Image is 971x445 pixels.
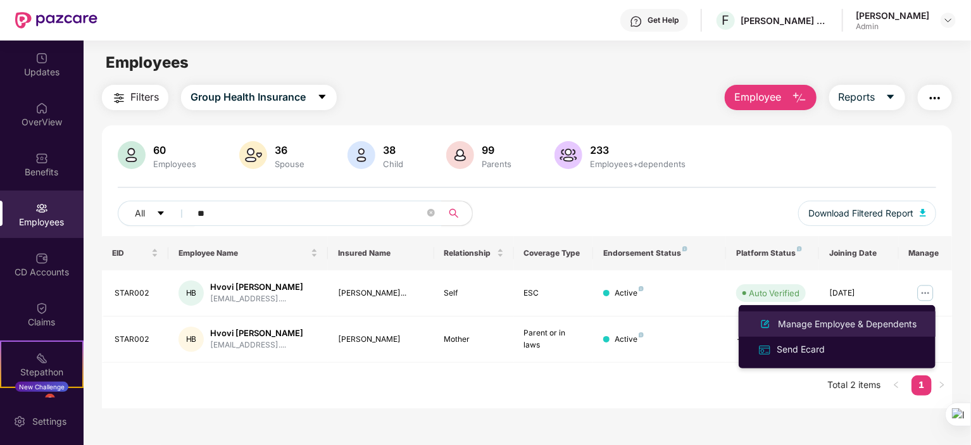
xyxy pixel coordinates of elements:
span: Group Health Insurance [191,89,306,105]
li: Previous Page [886,375,906,396]
img: svg+xml;base64,PHN2ZyB4bWxucz0iaHR0cDovL3d3dy53My5vcmcvMjAwMC9zdmciIHdpZHRoPSI4IiBoZWlnaHQ9IjgiIH... [682,246,687,251]
li: Next Page [932,375,952,396]
img: manageButton [915,283,936,303]
button: search [441,201,473,226]
img: svg+xml;base64,PHN2ZyB4bWxucz0iaHR0cDovL3d3dy53My5vcmcvMjAwMC9zdmciIHdpZHRoPSIyMSIgaGVpZ2h0PSIyMC... [35,352,48,365]
div: New Challenge [15,382,68,392]
div: 99 [479,144,514,156]
img: svg+xml;base64,PHN2ZyB4bWxucz0iaHR0cDovL3d3dy53My5vcmcvMjAwMC9zdmciIHdpZHRoPSI4IiBoZWlnaHQ9IjgiIH... [639,332,644,337]
div: Parents [479,159,514,169]
img: svg+xml;base64,PHN2ZyB4bWxucz0iaHR0cDovL3d3dy53My5vcmcvMjAwMC9zdmciIHdpZHRoPSI4IiBoZWlnaHQ9IjgiIH... [639,286,644,291]
div: Child [380,159,406,169]
div: 60 [151,144,199,156]
div: Admin [856,22,929,32]
div: [EMAIL_ADDRESS].... [210,339,303,351]
div: Hvovi [PERSON_NAME] [210,281,303,293]
div: Send Ecard [774,342,827,356]
span: close-circle [427,208,435,220]
th: EID [102,236,168,270]
div: Auto Verified [749,287,799,299]
span: Download Filtered Report [808,206,913,220]
div: [DATE] [829,287,889,299]
button: Allcaret-down [118,201,195,226]
img: svg+xml;base64,PHN2ZyBpZD0iSG9tZSIgeG1sbnM9Imh0dHA6Ly93d3cudzMub3JnLzIwMDAvc3ZnIiB3aWR0aD0iMjAiIG... [35,102,48,115]
th: Joining Date [819,236,899,270]
div: Platform Status [736,248,809,258]
img: svg+xml;base64,PHN2ZyBpZD0iQ2xhaW0iIHhtbG5zPSJodHRwOi8vd3d3LnczLm9yZy8yMDAwL3N2ZyIgd2lkdGg9IjIwIi... [35,302,48,315]
div: Manage Employee & Dependents [775,317,919,331]
div: [PERSON_NAME]... [338,287,424,299]
img: svg+xml;base64,PHN2ZyB4bWxucz0iaHR0cDovL3d3dy53My5vcmcvMjAwMC9zdmciIHhtbG5zOnhsaW5rPSJodHRwOi8vd3... [348,141,375,169]
th: Employee Name [168,236,328,270]
span: left [893,381,900,389]
button: right [932,375,952,396]
div: [EMAIL_ADDRESS].... [210,293,303,305]
div: Get Help [648,15,679,25]
div: [PERSON_NAME] [338,334,424,346]
button: Download Filtered Report [798,201,936,226]
img: svg+xml;base64,PHN2ZyBpZD0iSGVscC0zMngzMiIgeG1sbnM9Imh0dHA6Ly93d3cudzMub3JnLzIwMDAvc3ZnIiB3aWR0aD... [630,15,642,28]
td: - [726,317,819,363]
img: svg+xml;base64,PHN2ZyBpZD0iU2V0dGluZy0yMHgyMCIgeG1sbnM9Imh0dHA6Ly93d3cudzMub3JnLzIwMDAvc3ZnIiB3aW... [13,415,26,428]
img: svg+xml;base64,PHN2ZyBpZD0iRW1wbG95ZWVzIiB4bWxucz0iaHR0cDovL3d3dy53My5vcmcvMjAwMC9zdmciIHdpZHRoPS... [35,202,48,215]
span: caret-down [156,209,165,219]
div: Employees+dependents [587,159,688,169]
button: Filters [102,85,168,110]
div: ESC [524,287,584,299]
th: Relationship [434,236,514,270]
img: svg+xml;base64,PHN2ZyB4bWxucz0iaHR0cDovL3d3dy53My5vcmcvMjAwMC9zdmciIHhtbG5zOnhsaW5rPSJodHRwOi8vd3... [758,317,773,332]
span: EID [112,248,149,258]
th: Manage [899,236,952,270]
img: svg+xml;base64,PHN2ZyB4bWxucz0iaHR0cDovL3d3dy53My5vcmcvMjAwMC9zdmciIHdpZHRoPSIyNCIgaGVpZ2h0PSIyNC... [927,91,943,106]
div: 38 [380,144,406,156]
div: Active [615,334,644,346]
div: Spouse [272,159,307,169]
div: 3 [45,394,55,404]
span: Reports [839,89,875,105]
div: STAR002 [115,334,158,346]
div: Endorsement Status [603,248,716,258]
span: Relationship [444,248,494,258]
span: Filters [130,89,159,105]
button: left [886,375,906,396]
span: close-circle [427,209,435,216]
img: svg+xml;base64,PHN2ZyB4bWxucz0iaHR0cDovL3d3dy53My5vcmcvMjAwMC9zdmciIHhtbG5zOnhsaW5rPSJodHRwOi8vd3... [239,141,267,169]
div: Stepathon [1,366,82,379]
img: svg+xml;base64,PHN2ZyBpZD0iVXBkYXRlZCIgeG1sbnM9Imh0dHA6Ly93d3cudzMub3JnLzIwMDAvc3ZnIiB3aWR0aD0iMj... [35,52,48,65]
div: Mother [444,334,504,346]
span: Employees [106,53,189,72]
span: All [135,206,145,220]
span: caret-down [886,92,896,103]
img: svg+xml;base64,PHN2ZyB4bWxucz0iaHR0cDovL3d3dy53My5vcmcvMjAwMC9zdmciIHhtbG5zOnhsaW5rPSJodHRwOi8vd3... [118,141,146,169]
div: [PERSON_NAME] CONSULTANTS PRIVATE LIMITED [741,15,829,27]
img: svg+xml;base64,PHN2ZyBpZD0iRHJvcGRvd24tMzJ4MzIiIHhtbG5zPSJodHRwOi8vd3d3LnczLm9yZy8yMDAwL3N2ZyIgd2... [943,15,953,25]
div: Employees [151,159,199,169]
img: svg+xml;base64,PHN2ZyB4bWxucz0iaHR0cDovL3d3dy53My5vcmcvMjAwMC9zdmciIHdpZHRoPSIxNiIgaGVpZ2h0PSIxNi... [758,343,772,357]
div: 233 [587,144,688,156]
span: F [722,13,730,28]
div: [PERSON_NAME] [856,9,929,22]
img: svg+xml;base64,PHN2ZyB4bWxucz0iaHR0cDovL3d3dy53My5vcmcvMjAwMC9zdmciIHhtbG5zOnhsaW5rPSJodHRwOi8vd3... [554,141,582,169]
div: Hvovi [PERSON_NAME] [210,327,303,339]
img: svg+xml;base64,PHN2ZyB4bWxucz0iaHR0cDovL3d3dy53My5vcmcvMjAwMC9zdmciIHhtbG5zOnhsaW5rPSJodHRwOi8vd3... [792,91,807,106]
div: 36 [272,144,307,156]
div: HB [179,327,204,352]
span: Employee Name [179,248,308,258]
img: svg+xml;base64,PHN2ZyB4bWxucz0iaHR0cDovL3d3dy53My5vcmcvMjAwMC9zdmciIHdpZHRoPSIyNCIgaGVpZ2h0PSIyNC... [111,91,127,106]
div: Settings [28,415,70,428]
img: New Pazcare Logo [15,12,97,28]
img: svg+xml;base64,PHN2ZyB4bWxucz0iaHR0cDovL3d3dy53My5vcmcvMjAwMC9zdmciIHhtbG5zOnhsaW5rPSJodHRwOi8vd3... [920,209,926,216]
button: Employee [725,85,817,110]
img: svg+xml;base64,PHN2ZyBpZD0iQmVuZWZpdHMiIHhtbG5zPSJodHRwOi8vd3d3LnczLm9yZy8yMDAwL3N2ZyIgd2lkdGg9Ij... [35,152,48,165]
li: 1 [911,375,932,396]
span: caret-down [317,92,327,103]
span: Employee [734,89,782,105]
button: Group Health Insurancecaret-down [181,85,337,110]
img: svg+xml;base64,PHN2ZyB4bWxucz0iaHR0cDovL3d3dy53My5vcmcvMjAwMC9zdmciIHdpZHRoPSI4IiBoZWlnaHQ9IjgiIH... [797,246,802,251]
div: Self [444,287,504,299]
span: search [441,208,466,218]
th: Coverage Type [514,236,594,270]
th: Insured Name [328,236,434,270]
span: right [938,381,946,389]
button: Reportscaret-down [829,85,905,110]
